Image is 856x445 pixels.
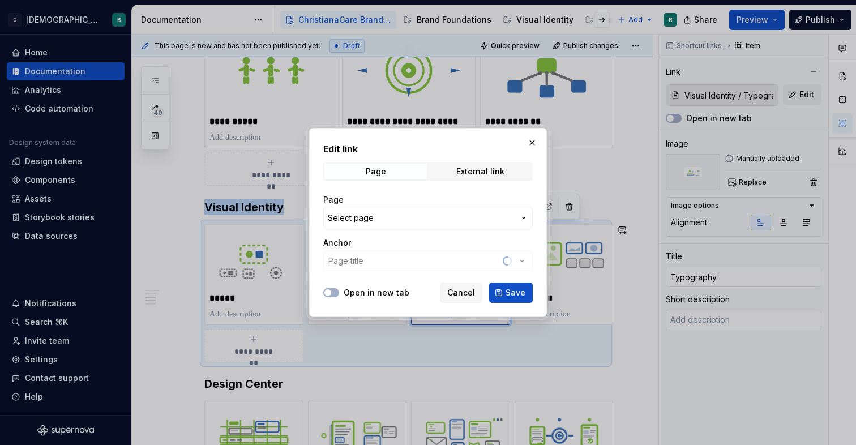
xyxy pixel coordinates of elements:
[489,283,533,303] button: Save
[440,283,482,303] button: Cancel
[456,167,504,176] div: External link
[328,212,374,224] span: Select page
[366,167,386,176] div: Page
[323,208,533,228] button: Select page
[344,287,409,298] label: Open in new tab
[323,194,344,206] label: Page
[447,287,475,298] span: Cancel
[323,142,533,156] h2: Edit link
[506,287,525,298] span: Save
[323,237,351,249] label: Anchor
